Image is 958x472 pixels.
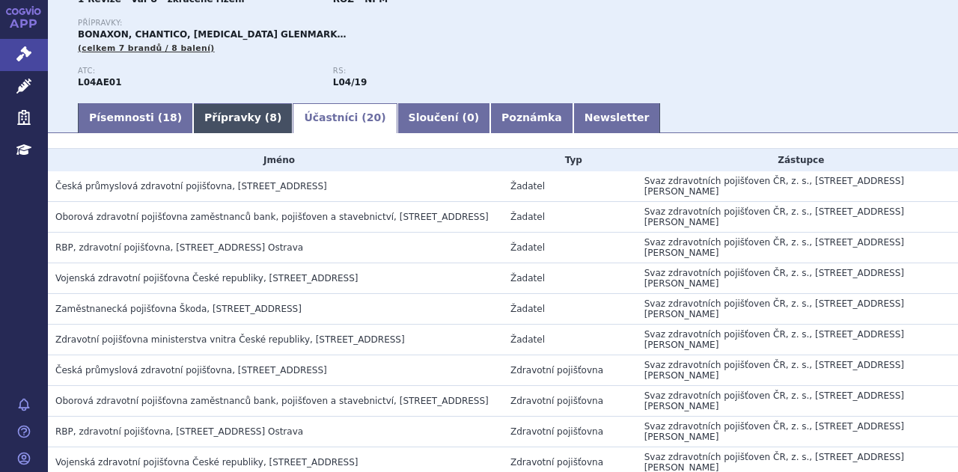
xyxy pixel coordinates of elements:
span: Žadatel [510,212,545,222]
a: Účastníci (20) [293,103,397,133]
span: Vojenská zdravotní pojišťovna České republiky, Drahobejlova 1404/4, Praha 9 [55,273,359,283]
span: Zdravotní pojišťovna [510,457,603,468]
span: Žadatel [510,273,545,283]
span: Oborová zdravotní pojišťovna zaměstnanců bank, pojišťoven a stavebnictví, Roškotova 1225/1, Praha 4 [55,396,489,406]
p: ATC: [78,67,318,76]
span: Vojenská zdravotní pojišťovna České republiky, Drahobejlova 1404/4, Praha 9 [55,457,359,468]
p: Přípravky: [78,19,588,28]
span: 8 [269,111,277,123]
span: Svaz zdravotních pojišťoven ČR, z. s., [STREET_ADDRESS][PERSON_NAME] [644,421,904,442]
a: Sloučení (0) [397,103,490,133]
span: Svaz zdravotních pojišťoven ČR, z. s., [STREET_ADDRESS][PERSON_NAME] [644,329,904,350]
span: RBP, zdravotní pojišťovna, Michálkovická 967/108, Slezská Ostrava [55,242,303,253]
span: Svaz zdravotních pojišťoven ČR, z. s., [STREET_ADDRESS][PERSON_NAME] [644,298,904,319]
th: Zástupce [637,149,958,171]
span: Žadatel [510,304,545,314]
span: 18 [162,111,177,123]
span: 0 [467,111,475,123]
span: RBP, zdravotní pojišťovna, Michálkovická 967/108, Slezská Ostrava [55,426,303,437]
strong: FINGOLIMOD [78,77,122,88]
span: Žadatel [510,334,545,345]
th: Jméno [48,149,503,171]
span: Oborová zdravotní pojišťovna zaměstnanců bank, pojišťoven a stavebnictví, Roškotova 1225/1, Praha 4 [55,212,489,222]
span: Žadatel [510,181,545,191]
span: Zdravotní pojišťovna ministerstva vnitra České republiky, Vinohradská 2577/178, Praha 3 - Vinohra... [55,334,405,345]
span: Žadatel [510,242,545,253]
span: Zdravotní pojišťovna [510,396,603,406]
span: Svaz zdravotních pojišťoven ČR, z. s., [STREET_ADDRESS][PERSON_NAME] [644,390,904,411]
span: Zaměstnanecká pojišťovna Škoda, Husova 302, Mladá Boleslav [55,304,302,314]
span: BONAXON, CHANTICO, [MEDICAL_DATA] GLENMARK… [78,29,347,40]
a: Poznámka [490,103,573,133]
a: Newsletter [573,103,661,133]
span: Svaz zdravotních pojišťoven ČR, z. s., [STREET_ADDRESS][PERSON_NAME] [644,206,904,227]
a: Písemnosti (18) [78,103,193,133]
span: Česká průmyslová zdravotní pojišťovna, Jeremenkova 161/11, Ostrava - Vítkovice [55,181,327,191]
span: Svaz zdravotních pojišťoven ČR, z. s., [STREET_ADDRESS][PERSON_NAME] [644,237,904,258]
span: Svaz zdravotních pojišťoven ČR, z. s., [STREET_ADDRESS][PERSON_NAME] [644,268,904,289]
span: (celkem 7 brandů / 8 balení) [78,43,215,53]
span: Svaz zdravotních pojišťoven ČR, z. s., [STREET_ADDRESS][PERSON_NAME] [644,360,904,381]
th: Typ [503,149,637,171]
span: Česká průmyslová zdravotní pojišťovna, Jeremenkova 161/11, Ostrava - Vítkovice [55,365,327,376]
span: Zdravotní pojišťovna [510,365,603,376]
strong: fingolimod [333,77,367,88]
a: Přípravky (8) [193,103,293,133]
span: 20 [367,111,381,123]
span: Zdravotní pojišťovna [510,426,603,437]
p: RS: [333,67,573,76]
span: Svaz zdravotních pojišťoven ČR, z. s., [STREET_ADDRESS][PERSON_NAME] [644,176,904,197]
